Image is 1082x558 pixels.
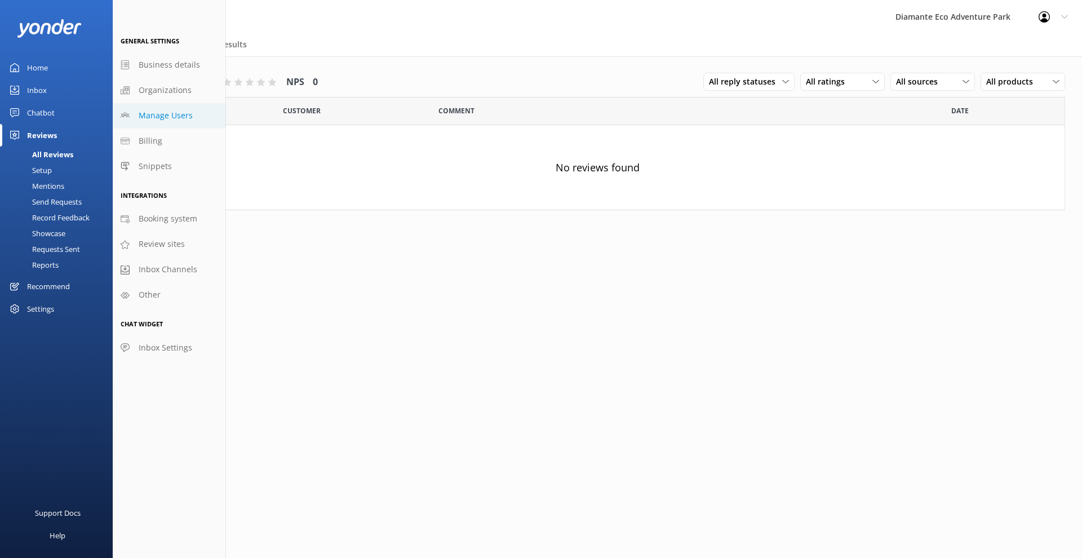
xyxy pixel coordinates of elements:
[139,160,172,172] span: Snippets
[283,105,321,116] span: Date
[709,76,782,88] span: All reply statuses
[113,129,225,154] a: Billing
[27,124,57,147] div: Reviews
[113,78,225,103] a: Organizations
[7,162,52,178] div: Setup
[438,105,475,116] span: Question
[7,178,64,194] div: Mentions
[7,147,113,162] a: All Reviews
[130,125,1065,210] div: No reviews found
[7,241,113,257] a: Requests Sent
[27,79,47,101] div: Inbox
[121,320,163,328] span: Chat Widget
[951,105,969,116] span: Date
[896,76,944,88] span: All sources
[7,225,113,241] a: Showcase
[27,56,48,79] div: Home
[121,37,179,45] span: General Settings
[7,225,65,241] div: Showcase
[7,194,82,210] div: Send Requests
[113,154,225,179] a: Snippets
[35,502,81,524] div: Support Docs
[113,282,225,308] a: Other
[286,75,304,90] h4: NPS
[139,109,193,122] span: Manage Users
[113,52,225,78] a: Business details
[7,241,80,257] div: Requests Sent
[139,212,197,225] span: Booking system
[113,232,225,257] a: Review sites
[7,210,90,225] div: Record Feedback
[313,75,318,90] h4: 0
[7,147,73,162] div: All Reviews
[139,342,192,354] span: Inbox Settings
[139,263,197,276] span: Inbox Channels
[7,162,113,178] a: Setup
[7,178,113,194] a: Mentions
[27,298,54,320] div: Settings
[139,135,162,147] span: Billing
[113,335,225,361] a: Inbox Settings
[7,257,113,273] a: Reports
[7,210,113,225] a: Record Feedback
[113,257,225,282] a: Inbox Channels
[139,59,200,71] span: Business details
[50,524,65,547] div: Help
[17,19,82,38] img: yonder-white-logo.png
[806,76,852,88] span: All ratings
[139,238,185,250] span: Review sites
[139,289,161,301] span: Other
[7,257,59,273] div: Reports
[27,101,55,124] div: Chatbot
[121,191,167,200] span: Integrations
[139,84,192,96] span: Organizations
[113,206,225,232] a: Booking system
[986,76,1040,88] span: All products
[113,103,225,129] a: Manage Users
[7,194,113,210] a: Send Requests
[27,275,70,298] div: Recommend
